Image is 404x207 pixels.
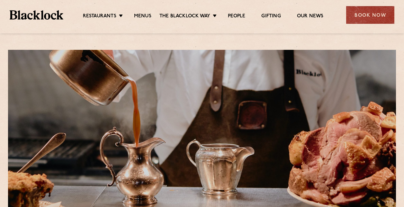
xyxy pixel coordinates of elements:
[134,13,151,20] a: Menus
[10,10,63,19] img: BL_Textured_Logo-footer-cropped.svg
[346,6,394,24] div: Book Now
[261,13,281,20] a: Gifting
[83,13,116,20] a: Restaurants
[159,13,210,20] a: The Blacklock Way
[228,13,245,20] a: People
[297,13,324,20] a: Our News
